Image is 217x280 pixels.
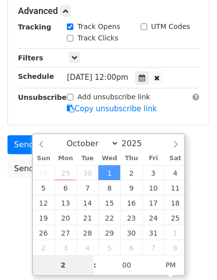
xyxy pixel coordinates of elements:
[164,210,186,225] span: October 25, 2025
[76,195,98,210] span: October 14, 2025
[76,180,98,195] span: October 7, 2025
[33,225,55,240] span: October 26, 2025
[120,225,142,240] span: October 30, 2025
[54,155,76,162] span: Mon
[151,21,190,32] label: UTM Codes
[120,155,142,162] span: Thu
[54,210,76,225] span: October 20, 2025
[54,240,76,255] span: November 3, 2025
[54,165,76,180] span: September 29, 2025
[18,23,51,31] strong: Tracking
[33,180,55,195] span: October 5, 2025
[98,195,120,210] span: October 15, 2025
[33,155,55,162] span: Sun
[33,240,55,255] span: November 2, 2025
[142,165,164,180] span: October 3, 2025
[93,255,96,275] span: :
[120,180,142,195] span: October 9, 2025
[77,33,118,43] label: Track Clicks
[54,195,76,210] span: October 13, 2025
[142,225,164,240] span: October 31, 2025
[33,255,94,275] input: Hour
[76,210,98,225] span: October 21, 2025
[142,195,164,210] span: October 17, 2025
[164,195,186,210] span: October 18, 2025
[120,210,142,225] span: October 23, 2025
[77,21,120,32] label: Track Opens
[120,240,142,255] span: November 6, 2025
[7,135,121,154] a: Send on [DATE] 12:00pm
[76,225,98,240] span: October 28, 2025
[33,210,55,225] span: October 19, 2025
[33,195,55,210] span: October 12, 2025
[142,240,164,255] span: November 7, 2025
[76,240,98,255] span: November 4, 2025
[67,104,157,113] a: Copy unsubscribe link
[164,155,186,162] span: Sat
[164,165,186,180] span: October 4, 2025
[98,155,120,162] span: Wed
[54,180,76,195] span: October 6, 2025
[164,225,186,240] span: November 1, 2025
[120,195,142,210] span: October 16, 2025
[33,165,55,180] span: September 28, 2025
[142,210,164,225] span: October 24, 2025
[76,165,98,180] span: September 30, 2025
[76,155,98,162] span: Tue
[7,159,83,178] a: Send Test Email
[18,72,54,80] strong: Schedule
[98,240,120,255] span: November 5, 2025
[98,225,120,240] span: October 29, 2025
[77,92,150,102] label: Add unsubscribe link
[18,93,67,101] strong: Unsubscribe
[164,240,186,255] span: November 8, 2025
[98,210,120,225] span: October 22, 2025
[96,255,157,275] input: Minute
[54,225,76,240] span: October 27, 2025
[18,5,199,16] h5: Advanced
[119,139,155,148] input: Year
[98,180,120,195] span: October 8, 2025
[18,54,43,62] strong: Filters
[67,73,128,82] span: [DATE] 12:00pm
[164,180,186,195] span: October 11, 2025
[167,232,217,280] iframe: Chat Widget
[142,180,164,195] span: October 10, 2025
[120,165,142,180] span: October 2, 2025
[157,255,185,275] span: Click to toggle
[98,165,120,180] span: October 1, 2025
[142,155,164,162] span: Fri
